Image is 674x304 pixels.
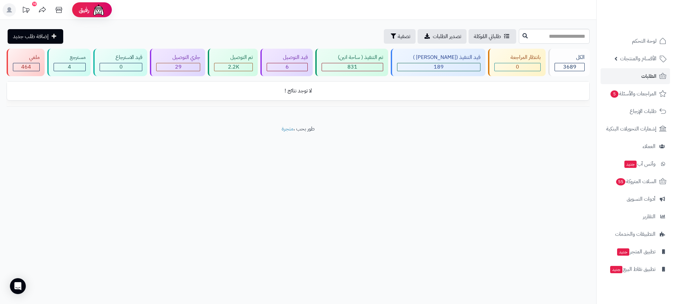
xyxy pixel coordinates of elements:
div: مسترجع [54,54,86,61]
span: 3689 [563,63,576,71]
span: الأقسام والمنتجات [620,54,656,63]
div: ملغي [13,54,40,61]
span: 464 [21,63,31,71]
a: الكل3689 [547,49,591,76]
a: جاري التوصيل 29 [149,49,206,76]
a: ملغي 464 [5,49,46,76]
span: أدوات التسويق [627,194,655,204]
span: 55 [616,178,626,186]
div: 0 [495,63,540,71]
a: وآتس آبجديد [601,156,670,172]
div: 10 [32,2,37,6]
div: 189 [397,63,480,71]
div: Open Intercom Messenger [10,278,26,294]
a: طلبات الإرجاع [601,103,670,119]
a: تطبيق المتجرجديد [601,244,670,260]
div: 2166 [214,63,252,71]
a: لوحة التحكم [601,33,670,49]
span: رفيق [79,6,89,14]
a: إشعارات التحويلات البنكية [601,121,670,137]
a: المراجعات والأسئلة5 [601,86,670,102]
span: تصفية [398,32,410,40]
img: logo-2.png [629,5,668,19]
span: جديد [624,161,637,168]
span: المراجعات والأسئلة [610,89,656,98]
a: قيد التنفيذ ([PERSON_NAME] ) 189 [389,49,487,76]
div: 4 [54,63,85,71]
div: تم التوصيل [214,54,253,61]
span: تطبيق نقاط البيع [609,265,655,274]
a: قيد التوصيل 6 [259,49,314,76]
div: 831 [322,63,383,71]
div: 29 [157,63,200,71]
a: تم التوصيل 2.2K [206,49,259,76]
div: 464 [13,63,39,71]
img: ai-face.png [92,3,105,17]
span: تطبيق المتجر [616,247,655,256]
span: لوحة التحكم [632,36,656,46]
div: الكل [555,54,585,61]
a: أدوات التسويق [601,191,670,207]
a: تصدير الطلبات [418,29,467,44]
div: تم التنفيذ ( ساحة اتين) [322,54,383,61]
div: قيد التنفيذ ([PERSON_NAME] ) [397,54,481,61]
a: إضافة طلب جديد [8,29,63,44]
div: قيد التوصيل [267,54,308,61]
a: طلباتي المُوكلة [469,29,516,44]
span: 189 [434,63,444,71]
a: تحديثات المنصة [18,3,34,18]
td: لا توجد نتائج ! [7,82,589,100]
span: 5 [610,90,619,98]
a: السلات المتروكة55 [601,174,670,189]
span: وآتس آب [624,159,655,169]
span: 29 [175,63,182,71]
span: التقارير [643,212,655,221]
div: 0 [100,63,142,71]
span: طلباتي المُوكلة [474,32,501,40]
span: الطلبات [641,72,656,81]
span: 0 [119,63,123,71]
a: تطبيق نقاط البيعجديد [601,261,670,277]
span: جديد [617,248,629,256]
span: 4 [68,63,71,71]
button: تصفية [384,29,416,44]
span: إشعارات التحويلات البنكية [606,124,656,133]
a: العملاء [601,138,670,154]
a: قيد الاسترجاع 0 [92,49,149,76]
div: قيد الاسترجاع [100,54,143,61]
div: بانتظار المراجعة [494,54,541,61]
span: 2.2K [228,63,239,71]
span: جديد [610,266,622,273]
a: بانتظار المراجعة 0 [487,49,547,76]
a: الطلبات [601,68,670,84]
a: متجرة [282,125,293,133]
span: طلبات الإرجاع [630,107,656,116]
a: مسترجع 4 [46,49,92,76]
a: التقارير [601,209,670,225]
a: التطبيقات والخدمات [601,226,670,242]
span: 6 [286,63,289,71]
span: تصدير الطلبات [433,32,461,40]
span: 831 [347,63,357,71]
span: العملاء [643,142,655,151]
div: 6 [267,63,307,71]
span: السلات المتروكة [615,177,656,186]
span: 0 [516,63,519,71]
span: إضافة طلب جديد [13,32,49,40]
a: تم التنفيذ ( ساحة اتين) 831 [314,49,389,76]
div: جاري التوصيل [156,54,200,61]
span: التطبيقات والخدمات [615,229,655,239]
